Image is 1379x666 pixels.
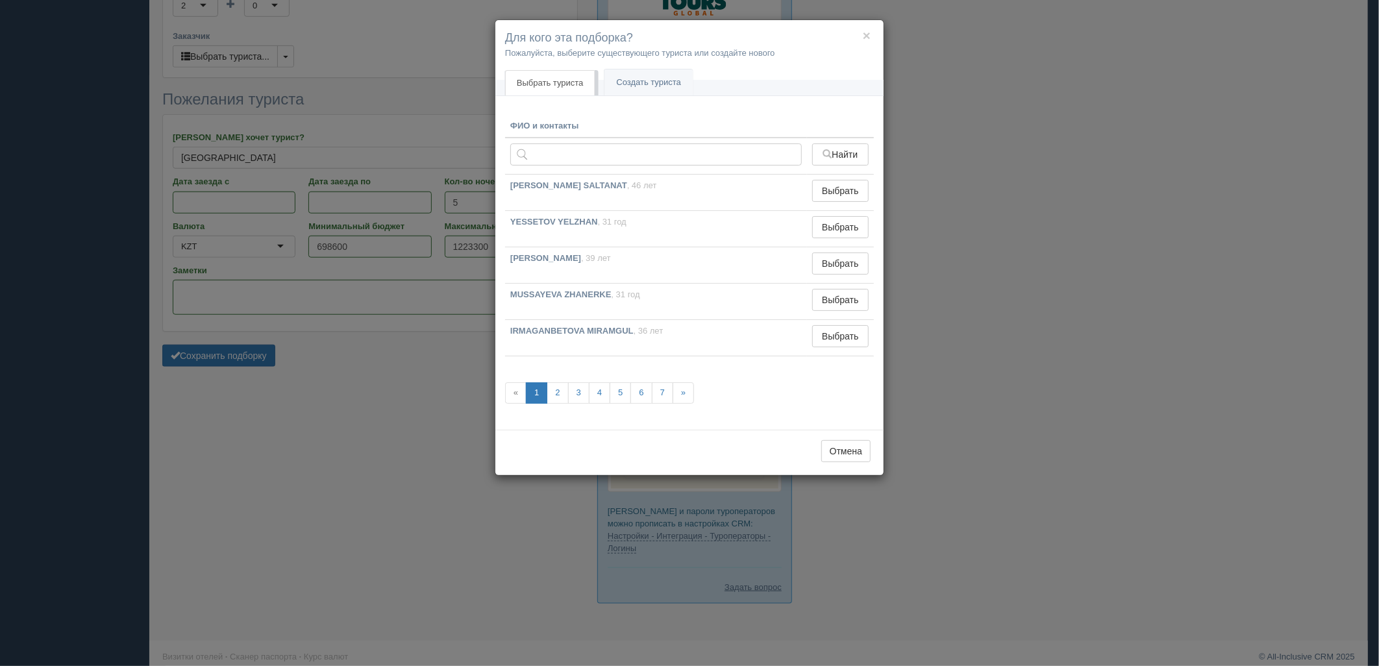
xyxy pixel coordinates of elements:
a: Выбрать туриста [505,70,595,96]
a: 6 [630,382,652,404]
b: MUSSAYEVA ZHANERKE [510,290,612,299]
button: Выбрать [812,216,869,238]
button: Найти [812,143,869,166]
input: Поиск по ФИО, паспорту или контактам [510,143,802,166]
button: Выбрать [812,180,869,202]
a: 2 [547,382,568,404]
button: Отмена [821,440,871,462]
b: [PERSON_NAME] SALTANAT [510,180,627,190]
a: 4 [589,382,610,404]
span: , 46 лет [627,180,657,190]
b: IRMAGANBETOVA MIRAMGUL [510,326,634,336]
button: Выбрать [812,289,869,311]
a: 7 [652,382,673,404]
p: Пожалуйста, выберите существующего туриста или создайте нового [505,47,874,59]
b: YESSETOV YELZHAN [510,217,598,227]
a: » [673,382,694,404]
h4: Для кого эта подборка? [505,30,874,47]
b: [PERSON_NAME] [510,253,581,263]
a: 5 [610,382,631,404]
span: , 36 лет [634,326,664,336]
a: 1 [526,382,547,404]
a: 3 [568,382,590,404]
a: Создать туриста [604,69,693,96]
span: , 39 лет [581,253,611,263]
span: , 31 год [598,217,627,227]
span: « [505,382,527,404]
button: Выбрать [812,253,869,275]
span: , 31 год [612,290,640,299]
button: × [863,29,871,42]
button: Выбрать [812,325,869,347]
th: ФИО и контакты [505,115,807,138]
